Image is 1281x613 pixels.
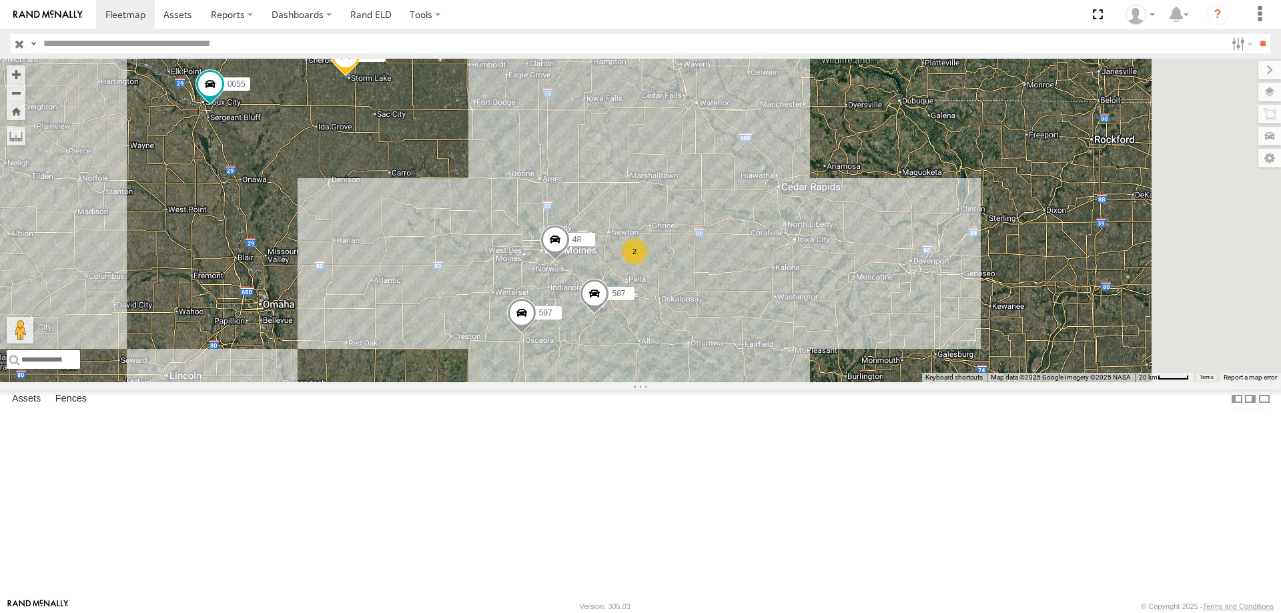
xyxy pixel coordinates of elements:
button: Map Scale: 20 km per 43 pixels [1135,373,1193,382]
label: Search Query [28,34,39,53]
i: ? [1207,4,1228,25]
div: 2 [621,238,648,265]
span: 20 km [1139,374,1158,381]
span: Map data ©2025 Google Imagery ©2025 NASA [991,374,1131,381]
span: 48 [572,235,581,244]
button: Drag Pegman onto the map to open Street View [7,317,33,344]
span: 597 [539,308,552,318]
a: Terms and Conditions [1203,602,1274,610]
a: Terms [1200,375,1214,380]
span: 0055 [228,79,246,88]
label: Map Settings [1258,149,1281,167]
label: Dock Summary Table to the Left [1230,390,1244,409]
button: Zoom in [7,65,25,83]
label: Measure [7,127,25,145]
label: Dock Summary Table to the Right [1244,390,1257,409]
label: Hide Summary Table [1258,390,1271,409]
span: 49 [363,51,372,60]
button: Keyboard shortcuts [925,373,983,382]
span: 587 [612,289,625,298]
img: rand-logo.svg [13,10,83,19]
div: © Copyright 2025 - [1141,602,1274,610]
a: Report a map error [1224,374,1277,381]
label: Search Filter Options [1226,34,1255,53]
div: Version: 305.03 [580,602,630,610]
a: Visit our Website [7,600,69,613]
button: Zoom out [7,83,25,102]
button: Zoom Home [7,102,25,120]
div: Chase Tanke [1121,5,1160,25]
label: Assets [5,390,47,408]
label: Fences [49,390,93,408]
